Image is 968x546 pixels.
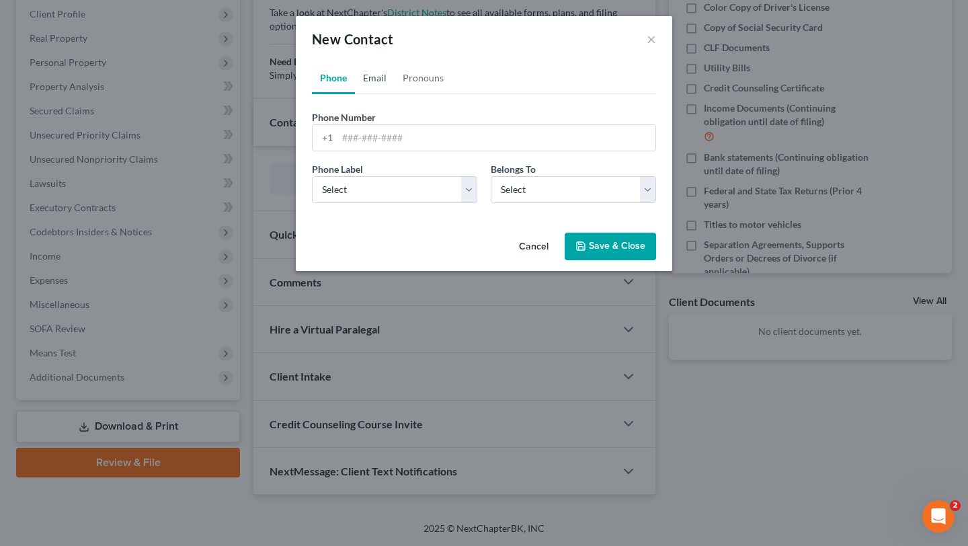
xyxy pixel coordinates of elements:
[491,163,536,175] span: Belongs To
[395,62,452,94] a: Pronouns
[337,125,655,151] input: ###-###-####
[922,500,955,533] iframe: Intercom live chat
[950,500,961,511] span: 2
[312,163,363,175] span: Phone Label
[312,112,376,123] span: Phone Number
[565,233,656,261] button: Save & Close
[355,62,395,94] a: Email
[647,31,656,47] button: ×
[312,31,393,47] span: New Contact
[313,125,337,151] div: +1
[312,62,355,94] a: Phone
[508,234,559,261] button: Cancel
